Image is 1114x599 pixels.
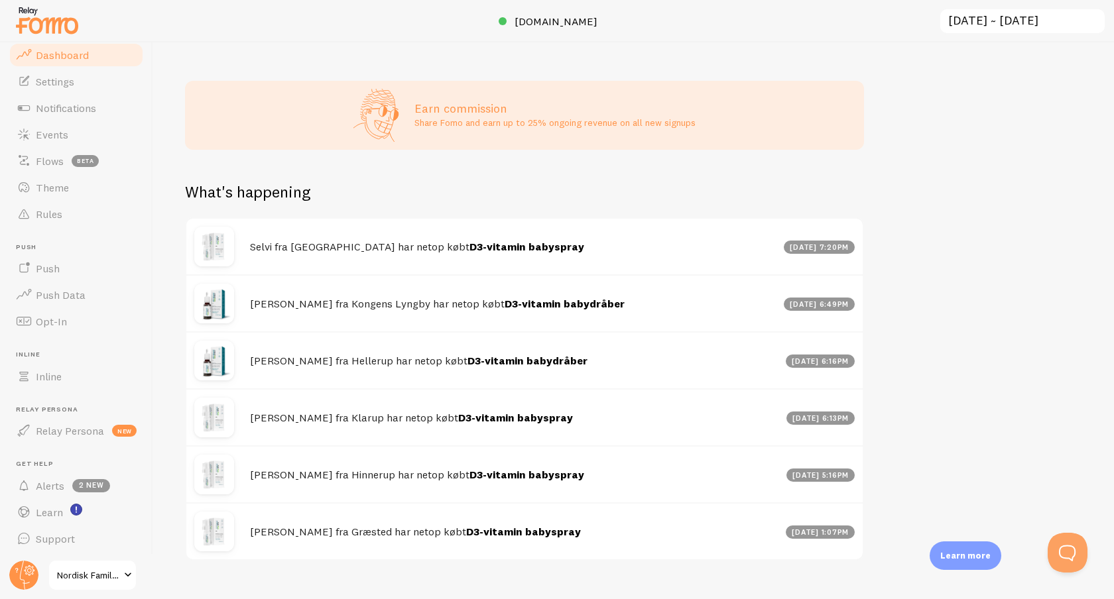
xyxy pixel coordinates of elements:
[16,351,145,359] span: Inline
[8,363,145,390] a: Inline
[469,468,584,481] a: D3-vitamin babyspray
[250,354,778,368] h4: [PERSON_NAME] fra Hellerup har netop købt
[36,181,69,194] span: Theme
[784,241,855,254] div: [DATE] 7:20pm
[112,425,137,437] span: new
[250,525,778,539] h4: [PERSON_NAME] fra Græsted har netop købt
[36,262,60,275] span: Push
[467,354,588,367] a: D3-vitamin babydråber
[414,116,696,129] p: Share Fomo and earn up to 25% ongoing revenue on all new signups
[786,411,855,425] div: [DATE] 6:13pm
[16,406,145,414] span: Relay Persona
[8,201,145,227] a: Rules
[36,479,64,492] span: Alerts
[1048,533,1087,572] iframe: Help Scout Beacon - Open
[36,154,64,168] span: Flows
[16,460,145,468] span: Get Help
[36,101,96,115] span: Notifications
[36,288,86,301] span: Push Data
[36,207,62,221] span: Rules
[36,128,68,141] span: Events
[72,155,99,167] span: beta
[57,567,120,583] span: Nordisk Family Woocommerce.
[8,499,145,525] a: Learn
[8,174,145,201] a: Theme
[250,240,776,254] h4: Selvi fra [GEOGRAPHIC_DATA] har netop købt
[940,549,991,562] p: Learn more
[16,243,145,252] span: Push
[930,541,1001,570] div: Learn more
[505,297,625,310] a: D3-vitamin babydråber
[36,75,74,88] span: Settings
[250,411,778,425] h4: [PERSON_NAME] fra Klarup har netop købt
[72,479,110,492] span: 2 new
[786,468,855,482] div: [DATE] 5:16pm
[8,121,145,148] a: Events
[8,282,145,308] a: Push Data
[8,472,145,499] a: Alerts 2 new
[36,315,67,328] span: Opt-In
[70,504,82,516] svg: <p>Watch New Feature Tutorials!</p>
[786,525,855,539] div: [DATE] 1:07pm
[250,297,776,311] h4: [PERSON_NAME] fra Kongens Lyngby har netop købt
[48,559,137,591] a: Nordisk Family Woocommerce.
[414,101,696,116] h3: Earn commission
[8,42,145,68] a: Dashboard
[469,240,584,253] a: D3-vitamin babyspray
[36,48,89,62] span: Dashboard
[8,68,145,95] a: Settings
[36,532,75,545] span: Support
[8,255,145,282] a: Push
[185,182,310,202] h2: What's happening
[8,525,145,552] a: Support
[786,354,855,368] div: [DATE] 6:16pm
[36,370,62,383] span: Inline
[8,95,145,121] a: Notifications
[36,506,63,519] span: Learn
[466,525,581,538] a: D3-vitamin babyspray
[8,417,145,444] a: Relay Persona new
[784,298,855,311] div: [DATE] 6:49pm
[8,148,145,174] a: Flows beta
[250,468,778,482] h4: [PERSON_NAME] fra Hinnerup har netop købt
[14,3,80,37] img: fomo-relay-logo-orange.svg
[458,411,573,424] a: D3-vitamin babyspray
[36,424,104,437] span: Relay Persona
[8,308,145,335] a: Opt-In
